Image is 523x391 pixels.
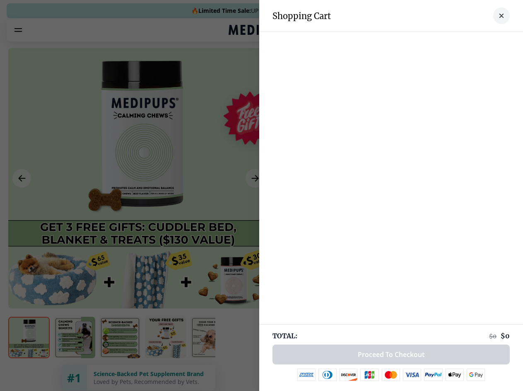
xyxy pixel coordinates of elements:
[318,369,337,381] img: diners-club
[382,369,400,381] img: mastercard
[340,369,358,381] img: discover
[489,333,496,340] span: $ 0
[297,369,316,381] img: amex
[446,369,464,381] img: apple
[424,369,443,381] img: paypal
[501,332,510,340] span: $ 0
[272,331,297,340] span: TOTAL:
[403,369,421,381] img: visa
[360,369,379,381] img: jcb
[467,369,485,381] img: google
[493,7,510,24] button: close-cart
[272,11,331,21] h3: Shopping Cart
